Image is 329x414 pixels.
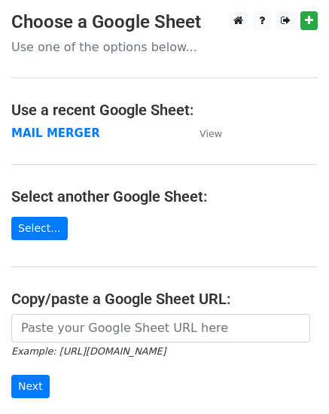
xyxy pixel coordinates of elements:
[11,217,68,240] a: Select...
[11,346,166,357] small: Example: [URL][DOMAIN_NAME]
[184,126,222,140] a: View
[11,314,310,342] input: Paste your Google Sheet URL here
[254,342,329,414] iframe: Chat Widget
[11,126,100,140] a: MAIL MERGER
[200,128,222,139] small: View
[11,11,318,33] h3: Choose a Google Sheet
[11,290,318,308] h4: Copy/paste a Google Sheet URL:
[11,375,50,398] input: Next
[11,39,318,55] p: Use one of the options below...
[11,187,318,205] h4: Select another Google Sheet:
[11,101,318,119] h4: Use a recent Google Sheet:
